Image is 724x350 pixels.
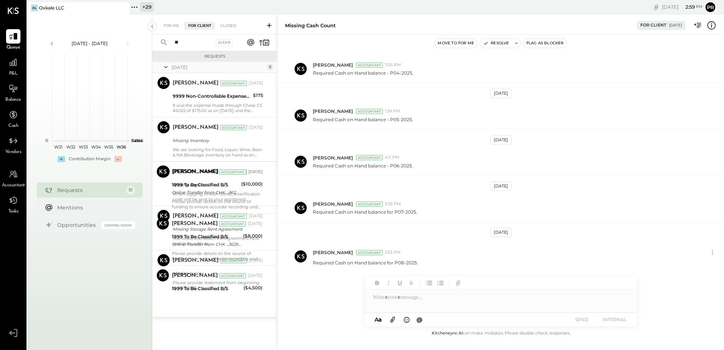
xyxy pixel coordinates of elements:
p: Required Cash on Hand balance for P08-2025. [313,259,418,266]
button: INTERNAL [599,314,630,325]
div: For Client [640,22,666,28]
div: + 29 [140,2,154,12]
button: Pr [704,1,716,13]
div: [DATE] - [DATE] [58,40,122,47]
a: Cash [0,108,26,130]
span: Tasks [8,208,19,215]
div: [DATE] [249,80,263,86]
span: [PERSON_NAME] [313,108,353,114]
span: Accountant [2,182,25,189]
p: Required Cash on Hand balance - P04-2025. [313,70,413,76]
button: Strikethrough [406,278,416,288]
div: It was the expense made through Chase CC #6022 of $175.00 as on [DATE] and the actual discreption... [173,103,263,113]
div: Missing Cash Count [285,22,336,29]
div: When logging in with this ID, a verification code will be sent to your registered number. We requ... [173,191,263,202]
text: W31 [54,144,62,150]
div: [DATE] [490,135,512,145]
button: Resolve [480,39,512,48]
div: For Client [184,22,215,30]
button: Bold [372,278,382,288]
div: 51 [126,186,135,195]
div: [PERSON_NAME] [173,124,218,131]
div: [DATE] [490,89,512,98]
div: Accountant [220,214,247,219]
a: Queue [0,29,26,51]
span: P&L [9,70,18,77]
span: 7:05 PM [385,62,401,68]
button: Add URL [453,278,463,288]
button: Move to for me [435,39,477,48]
div: Please provide statement from beginning to P07-2025. [173,280,263,291]
span: 2:53 PM [385,250,401,256]
div: Accountant [220,169,247,175]
div: Accountant [356,62,383,68]
div: [DATE] [662,3,702,11]
div: Clear [216,39,233,46]
div: Missing Storage Rent Agreement [173,225,261,233]
span: Queue [6,44,20,51]
text: Sales [131,138,143,143]
div: Requests [57,186,122,194]
text: W33 [79,144,88,150]
div: [DATE] [490,181,512,191]
div: Accountant [356,155,383,160]
span: 5:39 PM [385,201,401,207]
div: Oxkale LLC [39,5,64,11]
div: Accountant [220,81,247,86]
button: Underline [395,278,405,288]
div: You could also attach the Agreement here and share with us. [173,236,263,246]
div: For Me [160,22,183,30]
span: [PERSON_NAME] [313,249,353,256]
span: 4:11 PM [385,155,399,161]
span: a [378,316,382,323]
div: copy link [652,3,660,11]
div: [PERSON_NAME] [173,80,218,87]
text: 0 [45,138,48,143]
p: Required Cash on Hand balance - P05-2025. [313,116,413,123]
div: [DATE] [249,258,263,264]
div: 5 [267,64,273,70]
div: [PERSON_NAME] [173,212,218,220]
div: Missing Login [173,181,261,189]
div: [DATE] [249,125,263,131]
div: [DATE] [669,23,682,28]
div: 9999 Non-Controllable Expenses:Other Income and Expenses:To Be Classified P&L [173,92,251,100]
span: Balance [5,97,21,103]
div: [DATE] [490,228,512,237]
p: Required Cash on Hand balance - P06-2025. [313,162,413,169]
button: SEND [567,314,597,325]
span: Cash [8,123,18,130]
div: Contribution Margin [69,156,111,162]
div: OL [31,5,38,11]
span: @ [417,316,423,323]
a: P&L [0,55,26,77]
text: W34 [91,144,101,150]
div: - [114,156,122,162]
text: W35 [104,144,113,150]
a: Tasks [0,193,26,215]
div: Missing Inventory [173,137,261,144]
span: Vendors [5,149,22,156]
a: Accountant [0,167,26,189]
div: Accountant [356,109,383,114]
button: Ordered List [435,278,445,288]
span: [PERSON_NAME] [313,201,353,207]
div: [PERSON_NAME] [173,168,218,176]
p: Required Cash on Hand balance for P07-2025. [313,209,417,215]
div: Requests [156,54,273,59]
text: W36 [116,144,126,150]
div: [DATE] [172,64,265,70]
text: W32 [66,144,75,150]
div: Accountant [356,202,383,207]
div: Missing Login [173,270,261,277]
div: Accountant [356,250,383,255]
span: [PERSON_NAME] [313,62,353,68]
span: [PERSON_NAME] [313,155,353,161]
a: Balance [0,81,26,103]
div: Opportunities [57,221,97,229]
div: We are looking for Food, Liquor, Wine, Beer & NA Beverage inventory on hand as on [DATE] ( P02.20... [173,147,263,158]
button: Unordered List [424,278,434,288]
button: Flag as Blocker [523,39,567,48]
a: Vendors [0,134,26,156]
div: Coming Soon [101,222,135,229]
